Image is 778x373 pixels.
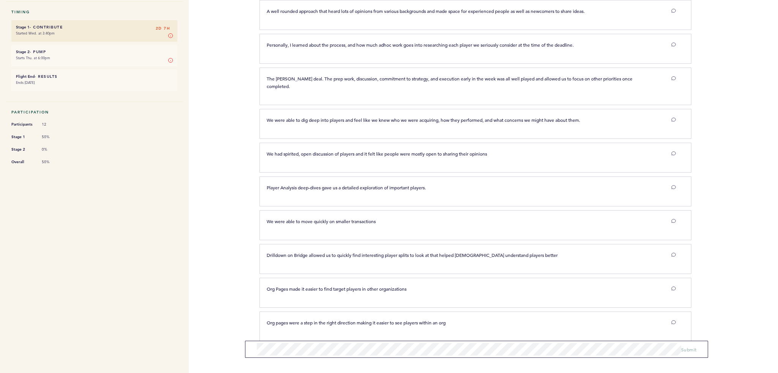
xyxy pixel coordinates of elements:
span: Personally, I learned about the process, and how much adhoc work goes into researching each playe... [267,42,574,48]
span: 12 [42,122,65,127]
h6: - Contribute [16,25,173,30]
span: Drilldown on Bridge allowed us to quickly find interesting player splits to look at that helped [... [267,252,558,258]
span: We were able to dig deep into players and feel like we knew who we were acquiring, how they perfo... [267,117,580,123]
span: Player Analysis deep-dives gave us a detailed exploration of important players. [267,184,426,190]
span: Participants [11,121,34,128]
span: Org Pages made it easier to find target players in other organizations [267,286,406,292]
h6: - Results [16,74,173,79]
small: Flight End [16,74,35,79]
span: Submit [681,346,697,353]
h5: Participation [11,110,177,115]
time: Starts Thu. at 6:00pm [16,55,50,60]
span: Stage 1 [11,133,34,141]
h6: - Pump [16,49,173,54]
span: The [PERSON_NAME] deal. The prep work, discussion, commitment to strategy, and execution early in... [267,76,634,89]
span: We had spirited, open discussion of players and it felt like people were mostly open to sharing t... [267,151,487,157]
time: Ends [DATE] [16,80,35,85]
span: 0% [42,147,65,152]
span: Overall [11,158,34,166]
time: Started Wed. at 3:40pm [16,31,55,36]
span: We were able to move quickly on smaller transactions [267,218,376,224]
span: 50% [42,134,65,140]
span: A well rounded approach that heard lots of opinions from various backgrounds and made space for e... [267,8,585,14]
button: Submit [681,346,697,353]
small: Stage 1 [16,25,30,30]
span: Stage 2 [11,146,34,153]
span: Org pages were a step in the right direction making it easier to see players within an org [267,319,446,326]
small: Stage 2 [16,49,30,54]
h5: Timing [11,9,177,14]
span: 2D 7H [156,25,170,32]
span: 50% [42,159,65,165]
